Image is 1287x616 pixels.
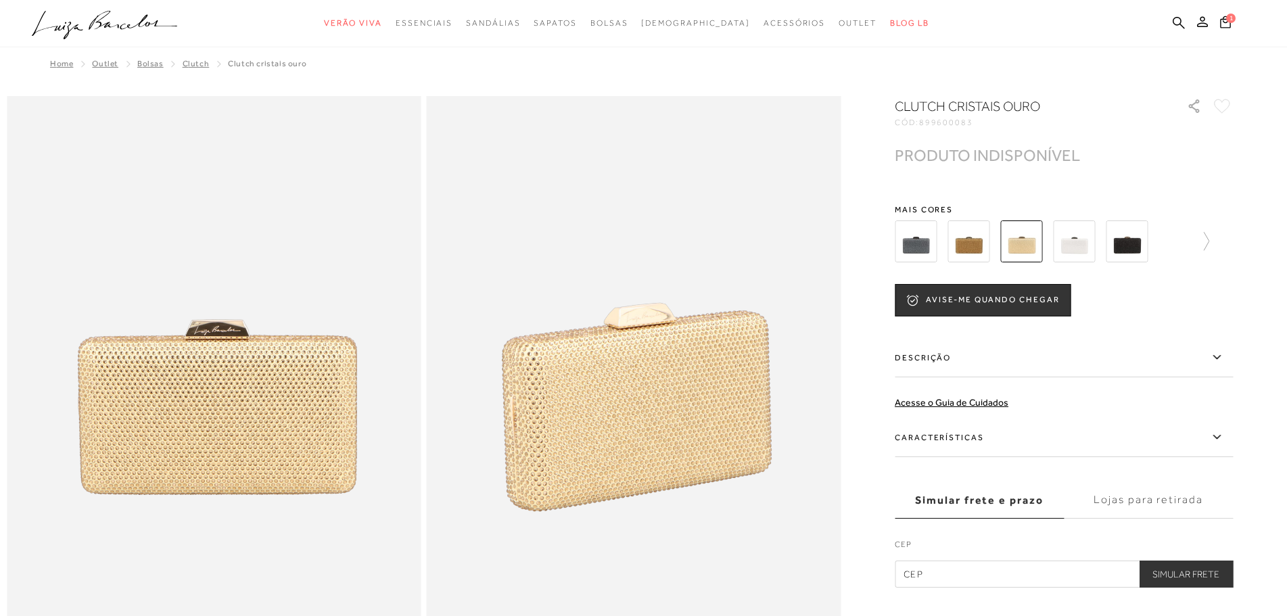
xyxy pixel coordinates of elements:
label: Características [895,418,1233,457]
a: noSubCategoriesText [641,11,750,36]
input: CEP [895,561,1233,588]
label: Descrição [895,338,1233,377]
span: CLUTCH CRISTAIS OURO [228,59,306,68]
img: CLUTCH CRISTAIS PRETO [1106,220,1148,262]
a: Outlet [92,59,118,68]
label: Lojas para retirada [1064,482,1233,519]
label: CEP [895,538,1233,557]
a: categoryNavScreenReaderText [764,11,825,36]
button: AVISE-ME QUANDO CHEGAR [895,284,1071,316]
a: BLOG LB [890,11,929,36]
img: CLUTCH CRISTAIS DOURADA [947,220,989,262]
label: Simular frete e prazo [895,482,1064,519]
img: CLUTCH CRISTAIS PRATA [1053,220,1095,262]
div: PRODUTO INDISPONÍVEL [895,148,1080,162]
span: Sapatos [534,18,576,28]
a: categoryNavScreenReaderText [839,11,876,36]
span: Verão Viva [324,18,382,28]
span: [DEMOGRAPHIC_DATA] [641,18,750,28]
div: CÓD: [895,118,1165,126]
span: Outlet [839,18,876,28]
span: BLOG LB [890,18,929,28]
span: Acessórios [764,18,825,28]
span: Mais cores [895,206,1233,214]
img: CLUTCH CRISTAIS CINZA [895,220,937,262]
a: Bolsas [137,59,164,68]
img: CLUTCH CRISTAIS OURO [1000,220,1042,262]
a: Clutch [183,59,210,68]
span: Essenciais [396,18,452,28]
a: categoryNavScreenReaderText [466,11,520,36]
button: Simular Frete [1139,561,1233,588]
a: categoryNavScreenReaderText [396,11,452,36]
button: 1 [1216,15,1235,33]
span: Sandálias [466,18,520,28]
a: categoryNavScreenReaderText [324,11,382,36]
a: Home [50,59,73,68]
a: categoryNavScreenReaderText [534,11,576,36]
a: Acesse o Guia de Cuidados [895,397,1008,408]
span: 899600083 [919,118,973,127]
span: 1 [1226,14,1236,23]
h1: CLUTCH CRISTAIS OURO [895,97,1148,116]
span: Bolsas [590,18,628,28]
a: categoryNavScreenReaderText [590,11,628,36]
